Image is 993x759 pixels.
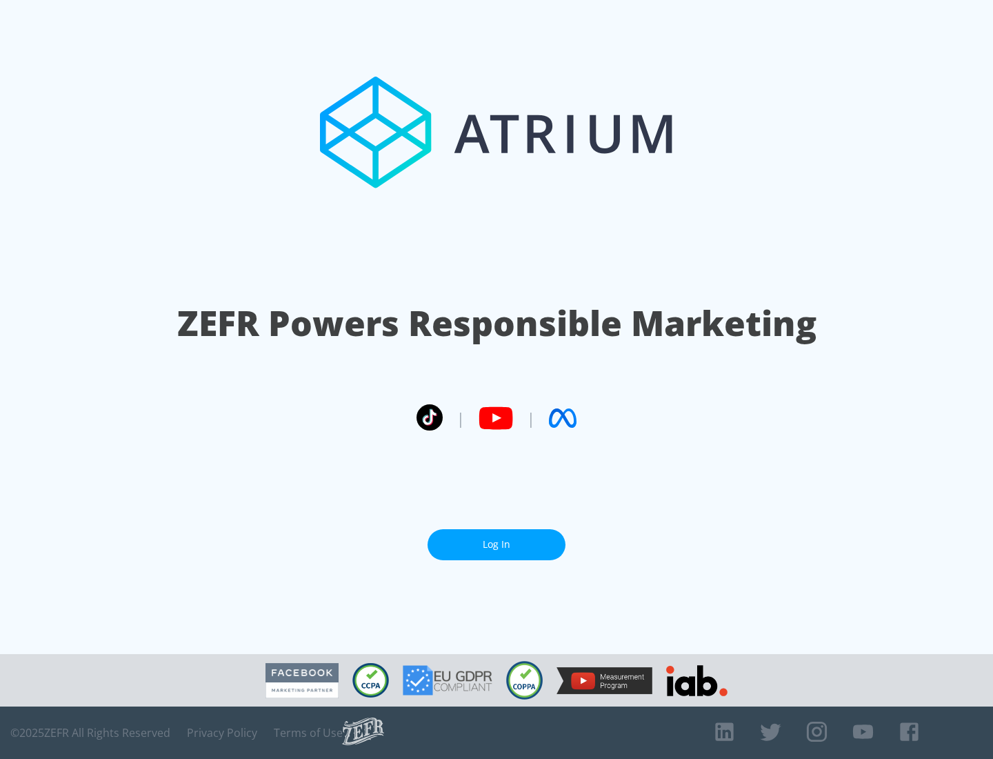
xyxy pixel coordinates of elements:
a: Terms of Use [274,726,343,740]
img: YouTube Measurement Program [556,667,652,694]
img: IAB [666,665,728,696]
h1: ZEFR Powers Responsible Marketing [177,299,816,347]
a: Privacy Policy [187,726,257,740]
span: | [457,408,465,428]
img: CCPA Compliant [352,663,389,698]
img: COPPA Compliant [506,661,543,700]
span: | [527,408,535,428]
img: GDPR Compliant [403,665,492,696]
img: Facebook Marketing Partner [265,663,339,698]
span: © 2025 ZEFR All Rights Reserved [10,726,170,740]
a: Log In [428,529,565,560]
